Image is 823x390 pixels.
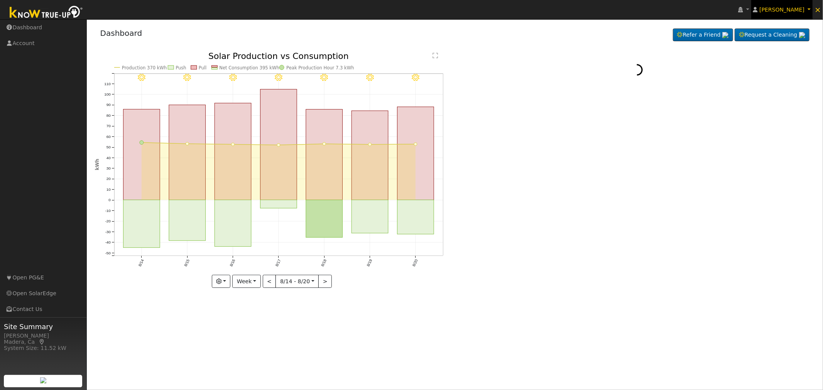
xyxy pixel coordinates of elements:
i: 8/20 - Clear [412,74,420,82]
img: Know True-Up [6,4,87,22]
rect: onclick="" [260,89,297,200]
text: 8/20 [412,259,419,267]
text: 50 [106,145,111,150]
text: 8/14 [137,259,144,267]
text: 20 [106,177,111,181]
text: 8/17 [275,259,282,267]
text: -10 [105,208,111,213]
circle: onclick="" [323,143,326,146]
button: Week [232,275,260,288]
circle: onclick="" [232,143,235,146]
rect: onclick="" [352,200,389,233]
text: Push [176,65,186,71]
rect: onclick="" [306,200,343,238]
rect: onclick="" [397,200,434,234]
text: 80 [106,113,111,118]
div: Madera, Ca [4,338,83,346]
i: 8/17 - Clear [275,74,282,82]
text: 30 [106,166,111,171]
text: -20 [105,219,111,224]
i: 8/15 - Clear [183,74,191,82]
text: Net Consumption 395 kWh [219,65,279,71]
i: 8/16 - Clear [229,74,237,82]
rect: onclick="" [260,200,297,208]
text: -40 [105,240,111,245]
text: Peak Production Hour 7.3 kWh [286,65,354,71]
text: 10 [106,188,111,192]
rect: onclick="" [306,109,343,200]
i: 8/18 - Clear [321,74,328,82]
img: retrieve [799,32,805,38]
text: kWh [95,159,100,170]
text: 8/19 [366,259,373,267]
text:  [433,52,438,59]
rect: onclick="" [397,107,434,200]
text: 70 [106,124,111,128]
rect: onclick="" [123,200,160,248]
circle: onclick="" [186,142,189,145]
rect: onclick="" [215,200,251,247]
text: 8/15 [183,259,190,267]
text: -50 [105,251,111,255]
div: System Size: 11.52 kW [4,344,83,352]
button: > [318,275,332,288]
text: 40 [106,156,111,160]
img: retrieve [40,377,46,383]
rect: onclick="" [169,200,206,241]
text: Production 370 kWh [122,65,167,71]
text: 0 [108,198,111,202]
text: 60 [106,134,111,139]
a: Map [39,339,46,345]
rect: onclick="" [123,109,160,200]
button: < [263,275,276,288]
text: 90 [106,103,111,107]
div: [PERSON_NAME] [4,332,83,340]
text: 100 [104,92,111,96]
text: 110 [104,82,111,86]
a: Dashboard [100,29,142,38]
circle: onclick="" [140,141,144,145]
rect: onclick="" [215,103,251,200]
circle: onclick="" [368,143,372,146]
a: Refer a Friend [673,29,733,42]
span: × [815,5,821,14]
circle: onclick="" [414,143,417,146]
text: -30 [105,230,111,234]
text: Solar Production vs Consumption [208,51,349,61]
img: retrieve [722,32,728,38]
button: 8/14 - 8/20 [275,275,319,288]
span: [PERSON_NAME] [759,7,804,13]
i: 8/19 - Clear [366,74,374,82]
span: Site Summary [4,321,83,332]
text: 8/16 [229,259,236,267]
text: Pull [199,65,207,71]
i: 8/14 - Clear [138,74,145,82]
rect: onclick="" [352,111,389,200]
rect: onclick="" [169,105,206,200]
a: Request a Cleaning [735,29,809,42]
text: 8/18 [320,259,327,267]
circle: onclick="" [277,144,280,147]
